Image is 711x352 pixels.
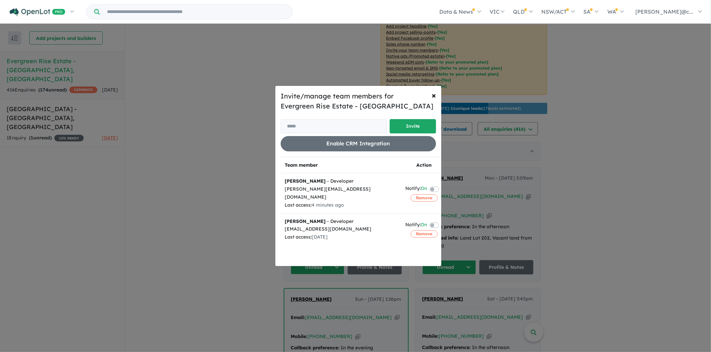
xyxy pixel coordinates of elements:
div: - Developer [285,177,397,185]
div: [EMAIL_ADDRESS][DOMAIN_NAME] [285,225,397,233]
button: Remove [411,194,438,202]
th: Team member [281,157,401,173]
span: On [421,185,427,194]
button: Remove [411,230,438,238]
img: Openlot PRO Logo White [10,8,65,16]
h5: Invite/manage team members for Evergreen Rise Estate - [GEOGRAPHIC_DATA] [281,91,436,111]
div: Last access: [285,201,397,209]
input: Try estate name, suburb, builder or developer [101,5,291,19]
div: [PERSON_NAME][EMAIL_ADDRESS][DOMAIN_NAME] [285,185,397,201]
span: [PERSON_NAME]@c... [635,8,693,15]
strong: [PERSON_NAME] [285,218,326,224]
span: 4 minutes ago [312,202,344,208]
div: Notify: [405,221,427,230]
div: Notify: [405,185,427,194]
span: × [432,90,436,100]
th: Action [401,157,447,173]
div: - Developer [285,218,397,226]
span: On [421,221,427,230]
div: Last access: [285,233,397,241]
span: [DATE] [312,234,328,240]
button: Invite [390,119,436,133]
strong: [PERSON_NAME] [285,178,326,184]
button: Enable CRM Integration [281,136,436,151]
